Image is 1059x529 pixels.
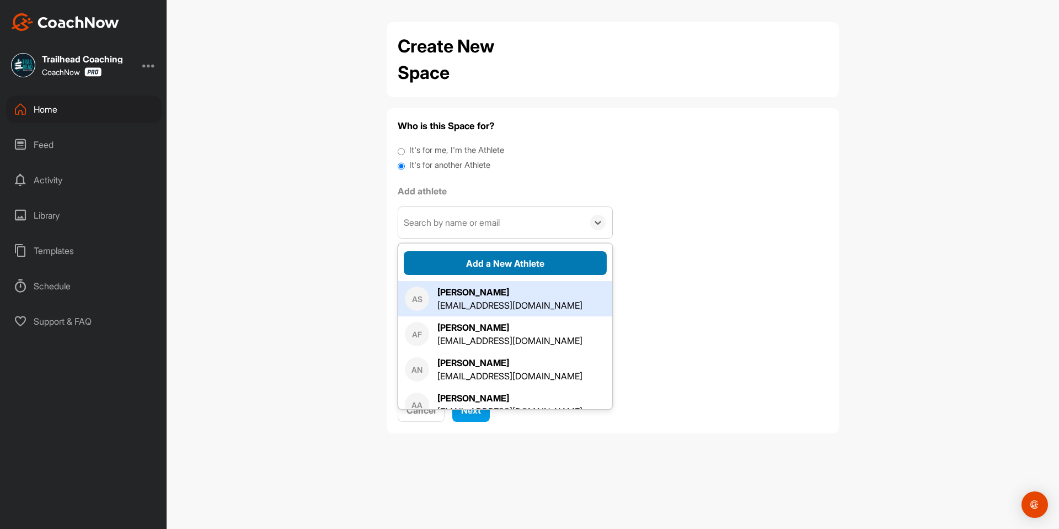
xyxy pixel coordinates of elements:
div: CoachNow [42,67,101,77]
div: [EMAIL_ADDRESS][DOMAIN_NAME] [437,334,582,347]
h4: Who is this Space for? [398,119,828,133]
div: Trailhead Coaching [42,55,123,64]
div: [EMAIL_ADDRESS][DOMAIN_NAME] [437,405,582,418]
div: [PERSON_NAME] [437,356,582,369]
img: CoachNow Pro [84,67,101,77]
h2: Create New Space [398,33,547,86]
div: AA [405,393,429,417]
div: Open Intercom Messenger [1021,491,1048,518]
img: CoachNow [11,13,119,31]
button: Cancel [398,398,445,422]
div: Home [6,96,162,123]
label: It's for another Athlete [409,159,490,172]
div: Library [6,202,162,229]
span: Cancel [407,405,436,416]
img: square_579af8e33f53bd5b97fe9c52f0d91219.jpg [11,53,35,77]
label: Add athlete [398,184,613,198]
div: AF [405,322,429,346]
div: [EMAIL_ADDRESS][DOMAIN_NAME] [437,299,582,312]
div: [PERSON_NAME] [437,285,582,299]
button: Next [452,398,490,422]
div: [PERSON_NAME] [437,321,582,334]
div: AN [405,357,429,382]
label: It's for me, I'm the Athlete [409,144,504,157]
div: Templates [6,237,162,264]
button: Add a New Athlete [404,251,607,275]
div: Activity [6,166,162,194]
div: [EMAIL_ADDRESS][DOMAIN_NAME] [437,369,582,383]
span: Next [461,405,481,416]
div: Feed [6,131,162,158]
div: AS [405,287,429,311]
div: Search by name or email [404,216,500,229]
div: [PERSON_NAME] [437,392,582,405]
div: Support & FAQ [6,308,162,335]
div: Schedule [6,272,162,300]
